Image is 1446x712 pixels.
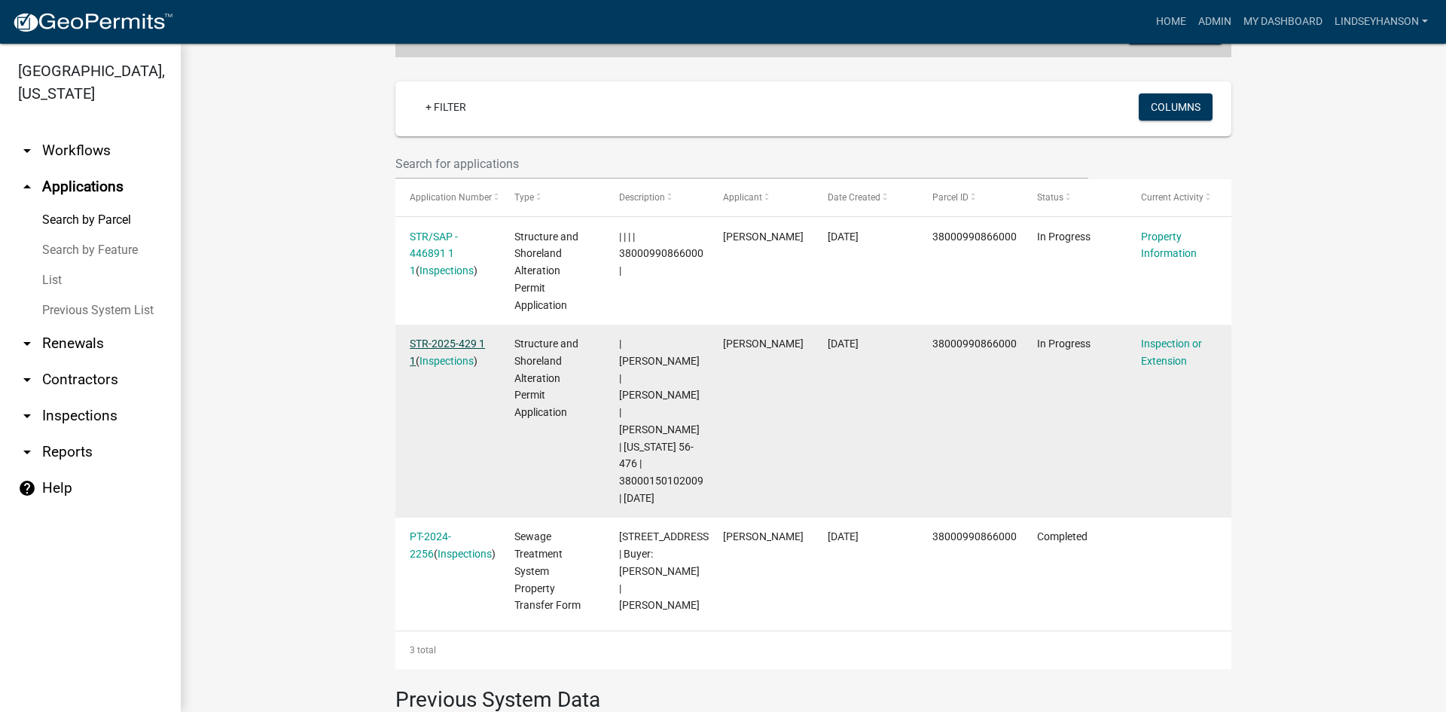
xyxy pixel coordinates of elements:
a: Inspections [419,264,474,277]
i: arrow_drop_down [18,335,36,353]
span: Description [619,192,665,203]
datatable-header-cell: Description [605,179,709,215]
span: | | | | 38000990866000 | [619,231,703,277]
a: + Filter [413,93,478,121]
span: Completed [1037,530,1088,542]
span: 31192 317TH ST | Buyer: BRENT J FUNK | ROSALYN F FUNK [619,530,712,611]
i: arrow_drop_down [18,443,36,461]
span: In Progress [1037,231,1091,243]
span: Parcel ID [932,192,969,203]
datatable-header-cell: Date Created [813,179,918,215]
a: Inspections [419,355,474,367]
span: DACIA TEBERG [723,530,804,542]
span: 10/25/2024 [828,530,859,542]
span: Current Activity [1141,192,1203,203]
a: STR/SAP - 446891 1 1 [410,231,458,277]
span: Date Created [828,192,880,203]
span: Applicant [723,192,762,203]
i: arrow_drop_up [18,178,36,196]
span: 38000990866000 [932,338,1017,350]
span: In Progress [1037,338,1091,350]
a: Home [1150,8,1192,36]
span: Status [1037,192,1063,203]
span: Sewage Treatment System Property Transfer Form [514,530,581,611]
div: 3 total [395,631,1231,669]
span: Structure and Shoreland Alteration Permit Application [514,338,578,418]
datatable-header-cell: Status [1023,179,1127,215]
div: ( ) [410,228,485,280]
datatable-header-cell: Applicant [709,179,813,215]
a: Inspections [438,548,492,560]
a: Inspection or Extension [1141,338,1202,367]
span: 38000990866000 [932,231,1017,243]
span: 06/07/2025 [828,338,859,350]
i: arrow_drop_down [18,142,36,160]
a: My Dashboard [1237,8,1329,36]
a: Property Information [1141,231,1197,260]
i: arrow_drop_down [18,407,36,425]
div: ( ) [410,528,485,563]
span: 07/08/2025 [828,231,859,243]
span: Structure and Shoreland Alteration Permit Application [514,231,578,311]
datatable-header-cell: Application Number [395,179,500,215]
a: Admin [1192,8,1237,36]
a: Lindseyhanson [1329,8,1434,36]
datatable-header-cell: Parcel ID [918,179,1023,215]
span: Kurt Klawitter [723,231,804,243]
i: help [18,479,36,497]
span: | Emma Swenson | BRENT J FUNK | ROSALYN F FUNK | Maine 56-476 | 38000150102009 | 07/30/2026 [619,338,703,504]
span: 38000990866000 [932,530,1017,542]
input: Search for applications [395,148,1088,179]
div: ( ) [410,335,485,370]
button: Columns [1139,93,1213,121]
span: Application Number [410,192,492,203]
span: Type [514,192,534,203]
a: STR-2025-429 1 1 [410,338,485,367]
span: Brent Funk [723,338,804,350]
datatable-header-cell: Current Activity [1127,179,1231,215]
datatable-header-cell: Type [500,179,605,215]
i: arrow_drop_down [18,371,36,389]
a: PT-2024-2256 [410,530,451,560]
